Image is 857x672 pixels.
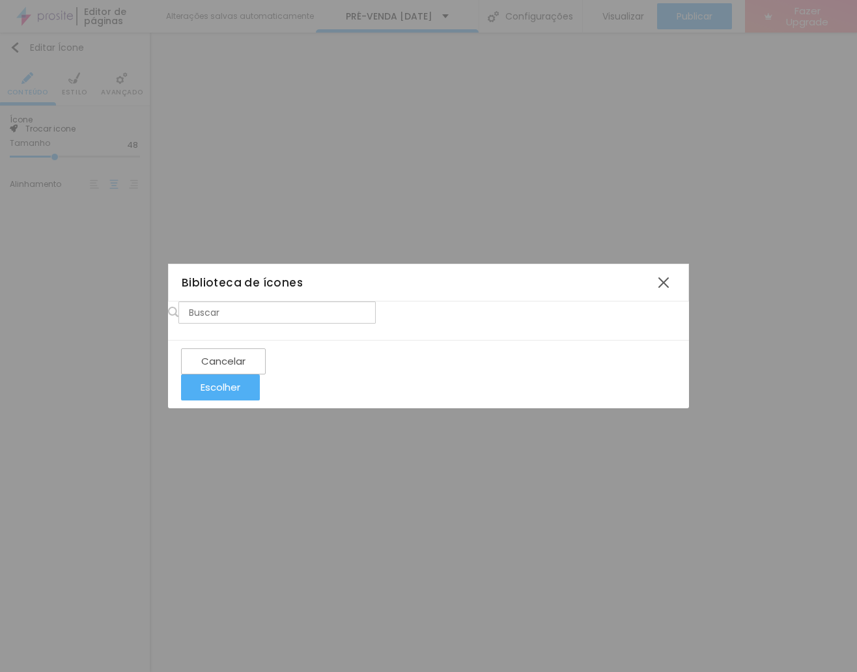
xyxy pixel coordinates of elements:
[201,382,240,393] div: Escolher
[181,374,260,400] button: Escolher
[181,348,266,374] button: Cancelar
[182,274,652,291] div: Biblioteca de ícones
[201,356,246,367] div: Cancelar
[178,301,376,324] input: Buscar
[168,307,178,317] img: Icone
